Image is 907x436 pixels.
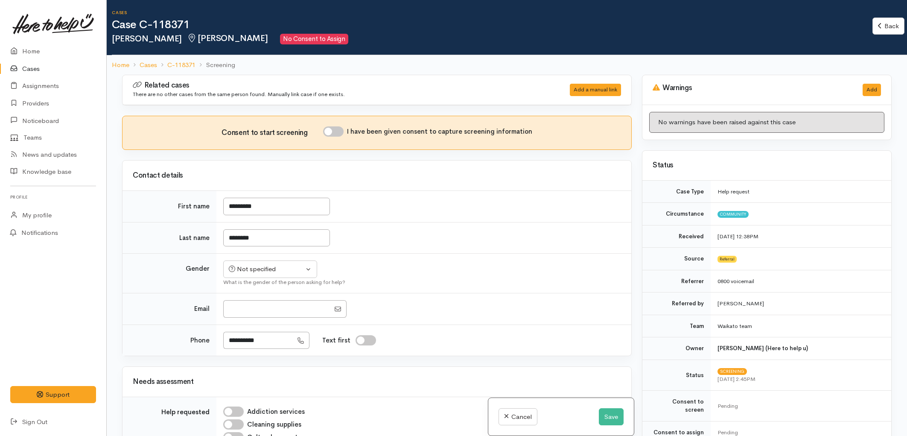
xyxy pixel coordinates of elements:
h1: Case C-118371 [112,19,872,31]
td: Circumstance [642,203,711,225]
button: Support [10,386,96,404]
time: [DATE] 12:38PM [717,233,758,240]
div: No warnings have been raised against this case [649,112,884,133]
span: Screening [717,368,747,375]
div: [DATE] 2:45PM [717,375,881,383]
label: Last name [179,233,210,243]
label: Text first [322,336,350,345]
a: Cancel [499,408,537,426]
h3: Needs assessment [133,378,621,386]
h3: Contact details [133,172,621,180]
div: Not specified [229,264,304,274]
h3: Status [653,161,881,170]
label: Cleaning supplies [247,420,301,430]
button: Add [863,84,881,96]
span: No Consent to Assign [280,34,348,44]
a: Home [112,60,129,70]
label: Email [194,304,210,314]
td: Owner [642,337,711,360]
label: Addiction services [247,407,305,417]
span: Waikato team [717,322,752,330]
h3: Related cases [133,81,538,90]
td: Referred by [642,293,711,315]
button: Not specified [223,260,317,278]
td: Help request [711,181,891,203]
label: Gender [186,264,210,274]
h2: [PERSON_NAME] [112,34,872,44]
div: Pending [717,402,881,410]
td: Referrer [642,270,711,293]
span: Referral [717,256,737,263]
td: Team [642,315,711,337]
h3: Warnings [653,84,852,92]
td: 0800 voicemail [711,270,891,293]
span: Community [717,211,749,218]
span: [PERSON_NAME] [187,33,268,44]
label: Phone [190,336,210,345]
label: First name [178,202,210,211]
b: [PERSON_NAME] (Here to help u) [717,345,808,352]
td: Case Type [642,181,711,203]
a: Cases [140,60,157,70]
h6: Cases [112,10,872,15]
li: Screening [195,60,235,70]
td: [PERSON_NAME] [711,293,891,315]
a: C-118371 [167,60,195,70]
small: There are no other cases from the same person found. Manually link case if one exists. [133,91,345,98]
td: Received [642,225,711,248]
h3: Consent to start screening [222,129,323,137]
button: Save [599,408,624,426]
nav: breadcrumb [107,55,907,75]
h6: Profile [10,191,96,203]
div: Add a manual link [570,84,621,96]
td: Consent to screen [642,390,711,421]
div: What is the gender of the person asking for help? [223,278,621,287]
label: I have been given consent to capture screening information [347,127,532,137]
td: Status [642,360,711,390]
a: Back [872,18,904,35]
td: Source [642,248,711,270]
